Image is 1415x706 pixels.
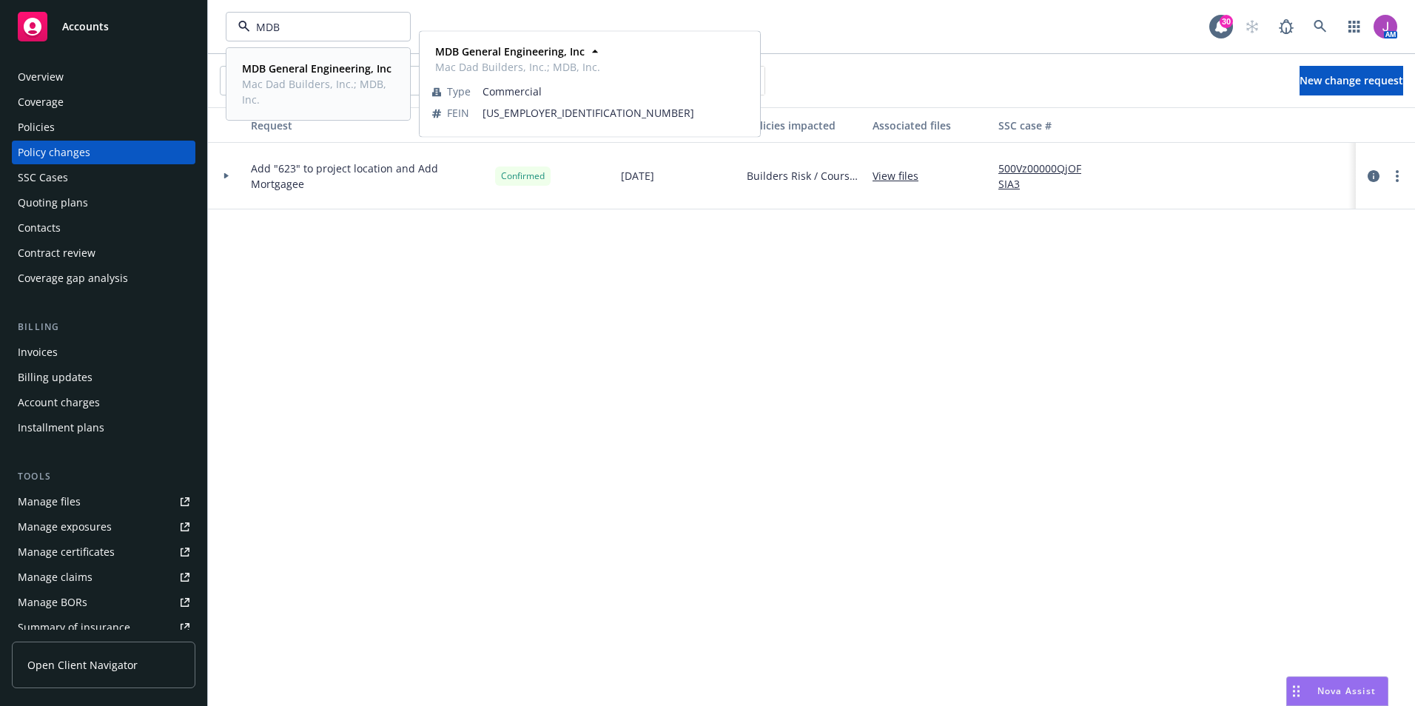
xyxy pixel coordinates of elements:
a: New change request [1300,66,1403,95]
div: Invoices [18,340,58,364]
span: Builders Risk / Course of Construction - SFD - [STREET_ADDRESS] [747,168,861,184]
div: Coverage gap analysis [18,266,128,290]
span: Confirmed [501,169,545,183]
a: Account charges [12,391,195,414]
span: Commercial [483,84,747,99]
span: New change request [1300,73,1403,87]
button: Policies impacted [741,107,867,143]
button: SSC case # [992,107,1103,143]
div: Billing updates [18,366,93,389]
a: Policy changes [12,141,195,164]
button: Nova Assist [1286,676,1388,706]
span: [US_EMPLOYER_IDENTIFICATION_NUMBER] [483,105,747,121]
a: Quoting plans [12,191,195,215]
a: Search [1305,12,1335,41]
a: Contacts [12,216,195,240]
div: Coverage [18,90,64,114]
div: Overview [18,65,64,89]
a: Billing updates [12,366,195,389]
div: Policies impacted [747,118,861,133]
a: Manage exposures [12,515,195,539]
div: SSC Cases [18,166,68,189]
a: Installment plans [12,416,195,440]
a: Contract review [12,241,195,265]
span: Type [447,84,471,99]
div: Tools [12,469,195,484]
a: Start snowing [1237,12,1267,41]
strong: MDB General Engineering, Inc [242,61,391,75]
div: Toggle Row Expanded [208,143,245,209]
input: Filter by keyword... [220,66,476,95]
div: Drag to move [1287,677,1305,705]
a: Invoices [12,340,195,364]
div: Manage certificates [18,540,115,564]
div: Quoting plans [18,191,88,215]
a: Manage BORs [12,591,195,614]
div: Manage exposures [18,515,112,539]
a: 500Vz00000QjOFSIA3 [998,161,1098,192]
a: more [1388,167,1406,185]
span: Accounts [62,21,109,33]
div: SSC case # [998,118,1098,133]
div: Account charges [18,391,100,414]
div: Manage BORs [18,591,87,614]
a: Switch app [1340,12,1369,41]
span: FEIN [447,105,469,121]
div: Associated files [873,118,987,133]
a: SSC Cases [12,166,195,189]
button: Request [245,107,489,143]
div: Request [251,118,483,133]
div: Summary of insurance [18,616,130,639]
a: Report a Bug [1271,12,1301,41]
span: Nova Assist [1317,685,1376,697]
div: Contract review [18,241,95,265]
div: Manage files [18,490,81,514]
a: Coverage gap analysis [12,266,195,290]
a: Manage certificates [12,540,195,564]
a: Accounts [12,6,195,47]
a: Policies [12,115,195,139]
div: Billing [12,320,195,334]
a: circleInformation [1365,167,1382,185]
span: [DATE] [621,168,654,184]
a: View files [873,168,930,184]
strong: MDB General Engineering, Inc [435,44,585,58]
button: Associated files [867,107,992,143]
a: Manage files [12,490,195,514]
input: Filter by keyword [250,19,380,35]
div: 30 [1220,15,1233,28]
span: Add "623" to project location and Add Mortgagee [251,161,483,192]
a: Coverage [12,90,195,114]
a: Manage claims [12,565,195,589]
div: Policies [18,115,55,139]
span: Open Client Navigator [27,657,138,673]
span: Mac Dad Builders, Inc.; MDB, Inc. [242,76,391,107]
img: photo [1374,15,1397,38]
div: Contacts [18,216,61,240]
div: Installment plans [18,416,104,440]
div: Policy changes [18,141,90,164]
a: Summary of insurance [12,616,195,639]
span: Mac Dad Builders, Inc.; MDB, Inc. [435,59,600,75]
div: Manage claims [18,565,93,589]
a: Overview [12,65,195,89]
